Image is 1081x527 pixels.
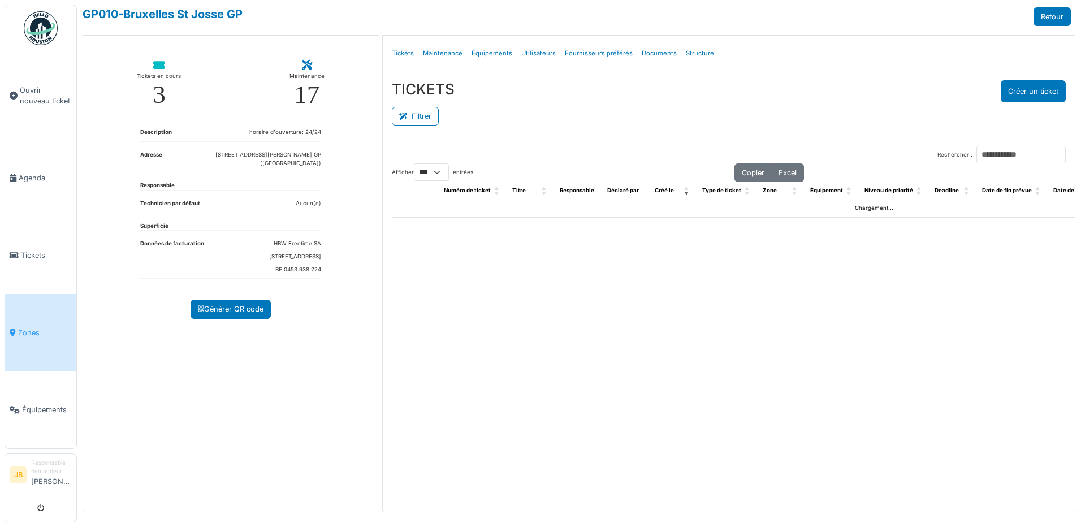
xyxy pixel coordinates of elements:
dt: Adresse [140,151,162,172]
span: Ouvrir nouveau ticket [20,85,72,106]
a: Tickets en cours 3 [128,51,190,116]
span: Zone: Activate to sort [792,182,799,200]
span: Deadline [935,187,959,193]
span: Tickets [21,250,72,261]
a: Ouvrir nouveau ticket [5,51,76,140]
span: Numéro de ticket [444,187,491,193]
a: Utilisateurs [517,40,560,67]
label: Rechercher : [937,151,972,159]
span: Créé le [655,187,674,193]
div: 17 [294,82,319,107]
div: 3 [153,82,166,107]
dt: Données de facturation [140,240,204,278]
span: Niveau de priorité: Activate to sort [916,182,923,200]
a: Maintenance [418,40,467,67]
span: Type de ticket: Activate to sort [745,182,751,200]
span: Excel [779,169,797,177]
span: Copier [742,169,764,177]
a: GP010-Bruxelles St Josse GP [83,7,243,21]
label: Afficher entrées [392,163,473,181]
li: JB [10,466,27,483]
span: Équipements [22,404,72,415]
a: Retour [1034,7,1071,26]
span: Titre [512,187,526,193]
a: Fournisseurs préférés [560,40,637,67]
button: Copier [734,163,772,182]
span: Titre: Activate to sort [542,182,548,200]
dd: [STREET_ADDRESS][PERSON_NAME] GP ([GEOGRAPHIC_DATA]) [162,151,321,167]
dt: Superficie [140,222,168,231]
span: Niveau de priorité [864,187,913,193]
span: Deadline: Activate to sort [964,182,971,200]
h3: TICKETS [392,80,455,98]
span: Responsable [560,187,594,193]
a: Tickets [5,217,76,294]
span: Agenda [19,172,72,183]
span: Créé le: Activate to remove sorting [684,182,691,200]
span: Déclaré par [607,187,639,193]
div: Tickets en cours [137,71,181,82]
dt: Responsable [140,182,175,190]
dd: horaire d'ouverture: 24/24 [249,128,321,137]
span: Zone [763,187,777,193]
span: Numéro de ticket: Activate to sort [494,182,501,200]
span: Zones [18,327,72,338]
dd: BE 0453.938.224 [269,266,321,274]
button: Excel [771,163,804,182]
button: Filtrer [392,107,439,126]
div: Maintenance [289,71,325,82]
dd: Aucun(e) [296,200,321,208]
a: Équipements [467,40,517,67]
dd: [STREET_ADDRESS] [269,253,321,261]
a: Maintenance 17 [280,51,334,116]
a: Structure [681,40,719,67]
a: Équipements [5,371,76,448]
select: Afficherentrées [414,163,449,181]
li: [PERSON_NAME] [31,459,72,491]
span: Date de fin prévue: Activate to sort [1035,182,1042,200]
dd: HBW Freetime SA [269,240,321,248]
span: Équipement [810,187,843,193]
a: JB Responsable demandeur[PERSON_NAME] [10,459,72,494]
span: Équipement: Activate to sort [846,182,853,200]
a: Tickets [387,40,418,67]
a: Générer QR code [191,300,271,318]
span: Date de fin prévue [982,187,1032,193]
span: Type de ticket [702,187,741,193]
dt: Description [140,128,172,141]
a: Documents [637,40,681,67]
button: Créer un ticket [1001,80,1066,102]
a: Agenda [5,140,76,217]
img: Badge_color-CXgf-gQk.svg [24,11,58,45]
div: Responsable demandeur [31,459,72,476]
dt: Technicien par défaut [140,200,200,213]
a: Zones [5,294,76,372]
